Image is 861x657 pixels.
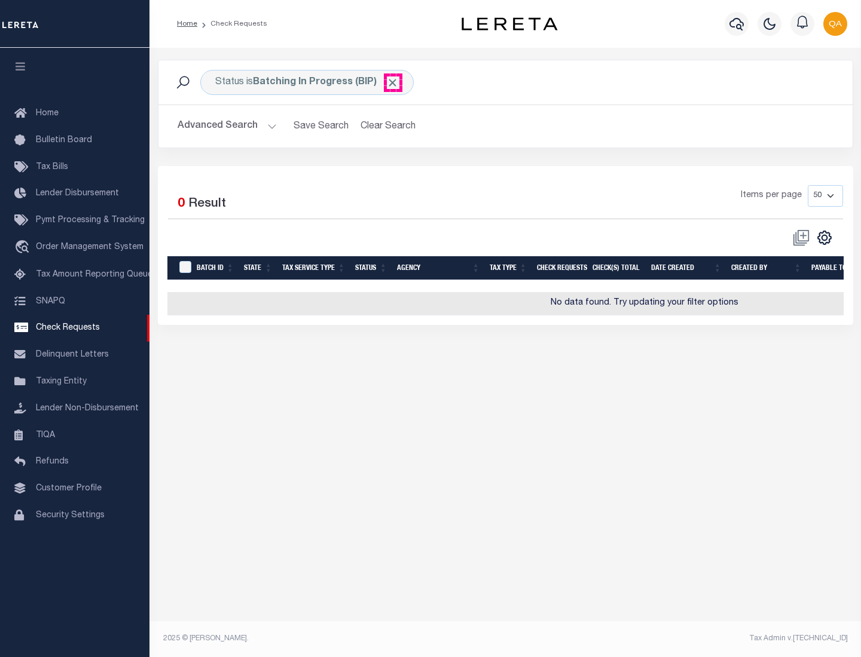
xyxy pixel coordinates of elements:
[197,19,267,29] li: Check Requests
[277,256,350,281] th: Tax Service Type: activate to sort column ascending
[646,256,726,281] th: Date Created: activate to sort column ascending
[823,12,847,36] img: svg+xml;base64,PHN2ZyB4bWxucz0iaHR0cDovL3d3dy53My5vcmcvMjAwMC9zdmciIHBvaW50ZXItZXZlbnRzPSJub25lIi...
[726,256,807,281] th: Created By: activate to sort column ascending
[36,484,102,493] span: Customer Profile
[177,20,197,27] a: Home
[239,256,277,281] th: State: activate to sort column ascending
[36,297,65,305] span: SNAPQ
[462,17,557,30] img: logo-dark.svg
[36,431,55,439] span: TIQA
[192,256,239,281] th: Batch Id: activate to sort column ascending
[36,189,119,198] span: Lender Disbursement
[36,163,68,171] span: Tax Bills
[36,511,105,520] span: Security Settings
[514,633,848,644] div: Tax Admin v.[TECHNICAL_ID]
[36,404,139,413] span: Lender Non-Disbursement
[36,109,59,118] span: Home
[200,70,414,95] div: Status is
[36,377,87,386] span: Taxing Entity
[36,271,152,279] span: Tax Amount Reporting Queue
[386,76,399,89] span: Click to Remove
[356,115,421,138] button: Clear Search
[178,198,185,210] span: 0
[36,216,145,225] span: Pymt Processing & Tracking
[36,458,69,466] span: Refunds
[286,115,356,138] button: Save Search
[392,256,485,281] th: Agency: activate to sort column ascending
[154,633,506,644] div: 2025 © [PERSON_NAME].
[350,256,392,281] th: Status: activate to sort column ascending
[253,78,399,87] b: Batching In Progress (BIP)
[741,189,802,202] span: Items per page
[36,243,143,251] span: Order Management System
[188,195,226,214] label: Result
[36,136,92,145] span: Bulletin Board
[532,256,588,281] th: Check Requests
[36,351,109,359] span: Delinquent Letters
[485,256,532,281] th: Tax Type: activate to sort column ascending
[14,240,33,256] i: travel_explore
[588,256,646,281] th: Check(s) Total
[178,115,277,138] button: Advanced Search
[36,324,100,332] span: Check Requests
